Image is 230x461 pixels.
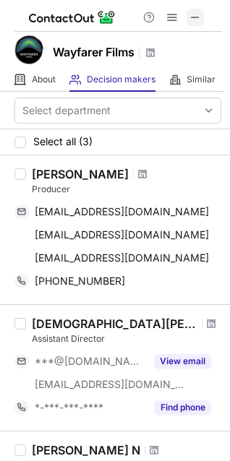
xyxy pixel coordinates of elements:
img: 795df78d39f34fea3cd8722d565e9a5c [14,35,43,64]
span: Select all (3) [33,136,93,147]
span: ***@[DOMAIN_NAME] [35,355,145,368]
div: Producer [32,183,221,196]
span: About [32,74,56,85]
div: [PERSON_NAME] N [32,443,140,457]
div: [PERSON_NAME] [32,167,129,181]
div: Assistant Director [32,332,221,345]
div: Select department [22,103,111,118]
span: [EMAIL_ADDRESS][DOMAIN_NAME] [35,251,209,264]
h1: Wayfarer Films [53,43,135,61]
img: ContactOut v5.3.10 [29,9,116,26]
button: Reveal Button [154,354,211,369]
button: Reveal Button [154,400,211,415]
span: [EMAIL_ADDRESS][DOMAIN_NAME] [35,378,185,391]
span: [EMAIL_ADDRESS][DOMAIN_NAME] [35,228,209,241]
span: [EMAIL_ADDRESS][DOMAIN_NAME] [35,205,209,218]
span: [PHONE_NUMBER] [35,275,125,288]
span: Decision makers [87,74,156,85]
span: Similar [187,74,216,85]
div: [DEMOGRAPHIC_DATA][PERSON_NAME] [PERSON_NAME] [32,316,197,331]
